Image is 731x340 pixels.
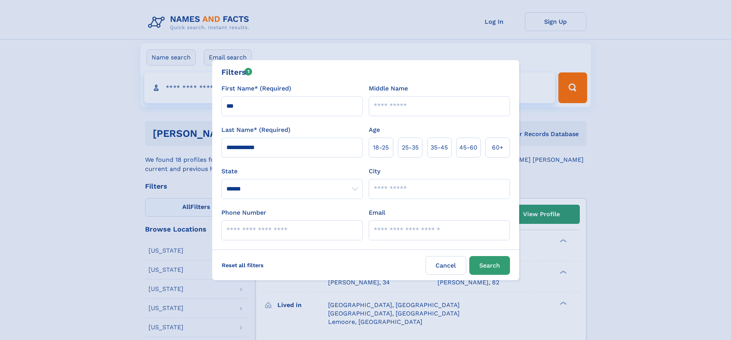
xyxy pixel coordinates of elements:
[431,143,448,152] span: 35‑45
[221,84,291,93] label: First Name* (Required)
[492,143,503,152] span: 60+
[217,256,269,274] label: Reset all filters
[221,167,363,176] label: State
[402,143,419,152] span: 25‑35
[469,256,510,275] button: Search
[369,208,385,217] label: Email
[373,143,389,152] span: 18‑25
[221,208,266,217] label: Phone Number
[369,125,380,135] label: Age
[221,66,252,78] div: Filters
[221,125,290,135] label: Last Name* (Required)
[369,167,380,176] label: City
[459,143,477,152] span: 45‑60
[426,256,466,275] label: Cancel
[369,84,408,93] label: Middle Name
